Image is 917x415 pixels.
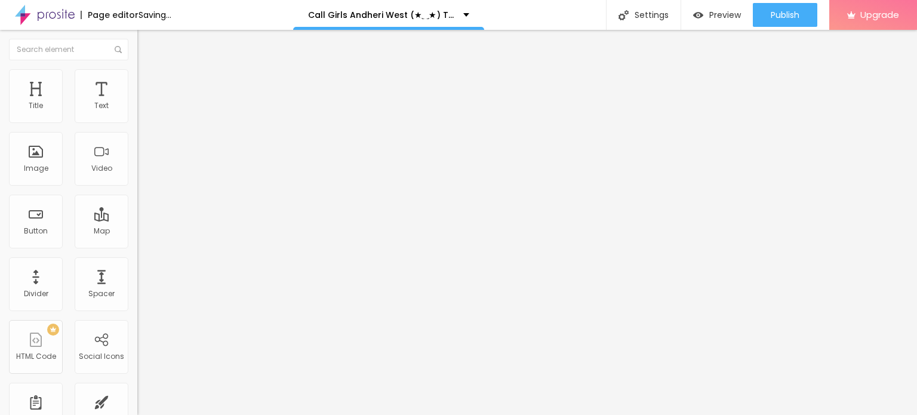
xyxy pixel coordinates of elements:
span: Preview [709,10,741,20]
div: Page editor [81,11,139,19]
div: Video [91,164,112,173]
img: Icone [115,46,122,53]
p: Call Girls Andheri West (★‿★) Try One Of The our Best Russian Mumbai Escorts [308,11,454,19]
button: Publish [753,3,817,27]
input: Search element [9,39,128,60]
div: HTML Code [16,352,56,361]
div: Social Icons [79,352,124,361]
button: Preview [681,3,753,27]
div: Saving... [139,11,171,19]
img: Icone [618,10,629,20]
img: view-1.svg [693,10,703,20]
span: Upgrade [860,10,899,20]
div: Button [24,227,48,235]
div: Text [94,102,109,110]
div: Spacer [88,290,115,298]
div: Title [29,102,43,110]
div: Divider [24,290,48,298]
span: Publish [771,10,799,20]
iframe: Editor [137,30,917,415]
div: Map [94,227,110,235]
div: Image [24,164,48,173]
